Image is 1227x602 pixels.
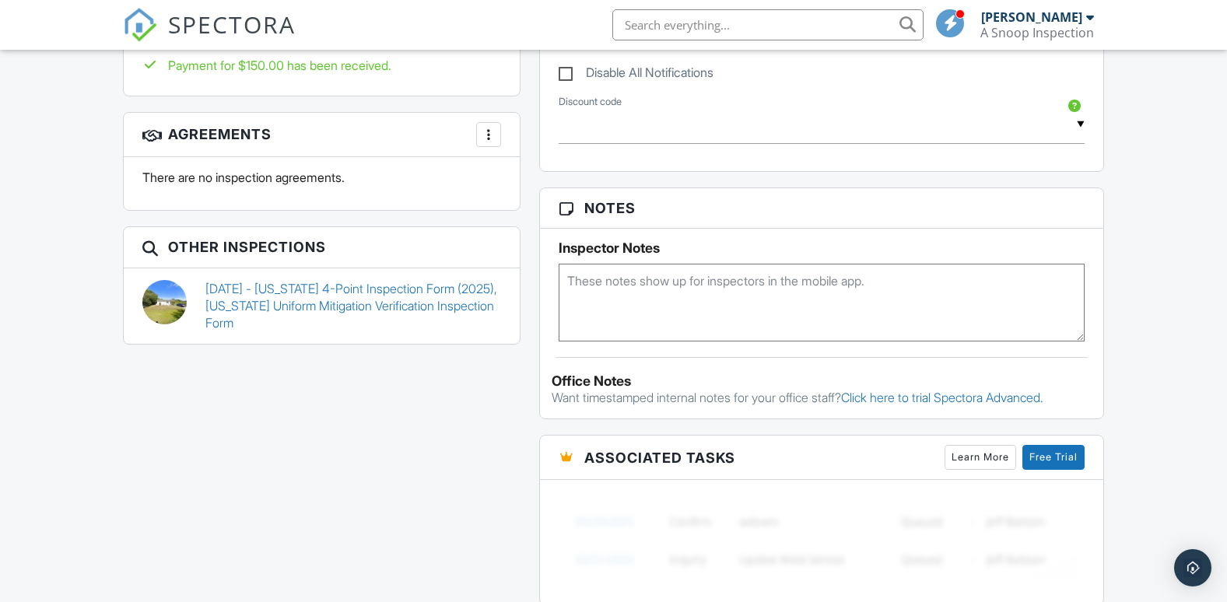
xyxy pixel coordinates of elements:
[1174,549,1211,586] div: Open Intercom Messenger
[168,8,296,40] span: SPECTORA
[945,445,1016,470] a: Learn More
[559,240,1085,256] h5: Inspector Notes
[123,21,296,54] a: SPECTORA
[980,25,1094,40] div: A Snoop Inspection
[1022,445,1085,470] a: Free Trial
[559,95,622,109] label: Discount code
[841,390,1043,405] a: Click here to trial Spectora Advanced.
[142,169,502,186] p: There are no inspection agreements.
[124,113,521,157] h3: Agreements
[552,389,1092,406] p: Want timestamped internal notes for your office staff?
[559,492,1085,589] img: blurred-tasks-251b60f19c3f713f9215ee2a18cbf2105fc2d72fcd585247cf5e9ec0c957c1dd.png
[612,9,924,40] input: Search everything...
[124,227,521,268] h3: Other Inspections
[552,373,1092,389] div: Office Notes
[584,447,735,468] span: Associated Tasks
[540,188,1103,229] h3: Notes
[123,8,157,42] img: The Best Home Inspection Software - Spectora
[142,57,502,74] div: Payment for $150.00 has been received.
[205,280,502,332] a: [DATE] - [US_STATE] 4-Point Inspection Form (2025), [US_STATE] Uniform Mitigation Verification In...
[981,9,1082,25] div: [PERSON_NAME]
[559,65,713,85] label: Disable All Notifications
